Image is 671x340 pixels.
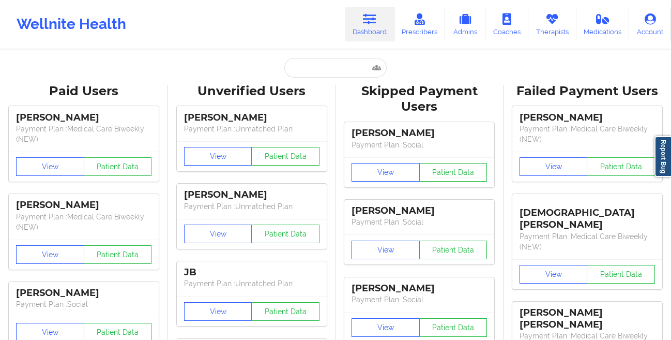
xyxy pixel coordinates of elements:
button: View [520,265,588,284]
div: [PERSON_NAME] [PERSON_NAME] [520,307,655,331]
a: Account [629,7,671,41]
button: Patient Data [587,157,655,176]
p: Payment Plan : Unmatched Plan [184,124,319,134]
button: Patient Data [419,163,487,182]
p: Payment Plan : Medical Care Biweekly (NEW) [520,231,655,252]
p: Payment Plan : Social [352,294,487,305]
button: Patient Data [587,265,655,284]
div: [PERSON_NAME] [184,189,319,201]
div: [PERSON_NAME] [16,199,151,211]
div: [DEMOGRAPHIC_DATA][PERSON_NAME] [520,199,655,231]
div: Failed Payment Users [511,83,664,99]
button: View [184,225,252,243]
a: Medications [576,7,630,41]
div: [PERSON_NAME] [352,283,487,294]
p: Payment Plan : Unmatched Plan [184,201,319,212]
p: Payment Plan : Medical Care Biweekly (NEW) [16,124,151,144]
div: Skipped Payment Users [343,83,496,115]
div: [PERSON_NAME] [184,112,319,124]
button: View [352,163,420,182]
button: Patient Data [251,302,319,321]
button: View [184,147,252,166]
div: [PERSON_NAME] [520,112,655,124]
p: Payment Plan : Social [352,217,487,227]
p: Payment Plan : Unmatched Plan [184,278,319,289]
button: Patient Data [419,318,487,337]
a: Report Bug [654,136,671,177]
a: Admins [445,7,485,41]
div: [PERSON_NAME] [16,112,151,124]
div: [PERSON_NAME] [16,287,151,299]
button: View [16,245,84,264]
a: Dashboard [345,7,394,41]
button: Patient Data [419,241,487,259]
div: Paid Users [7,83,161,99]
button: View [184,302,252,321]
button: View [16,157,84,176]
button: View [352,241,420,259]
div: JB [184,267,319,278]
a: Coaches [485,7,528,41]
div: [PERSON_NAME] [352,127,487,139]
a: Therapists [528,7,576,41]
button: View [520,157,588,176]
p: Payment Plan : Social [352,140,487,150]
button: Patient Data [251,225,319,243]
p: Payment Plan : Medical Care Biweekly (NEW) [520,124,655,144]
button: View [352,318,420,337]
button: Patient Data [251,147,319,166]
button: Patient Data [84,157,152,176]
div: [PERSON_NAME] [352,205,487,217]
div: Unverified Users [175,83,329,99]
p: Payment Plan : Social [16,299,151,309]
button: Patient Data [84,245,152,264]
a: Prescribers [394,7,446,41]
p: Payment Plan : Medical Care Biweekly (NEW) [16,212,151,232]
